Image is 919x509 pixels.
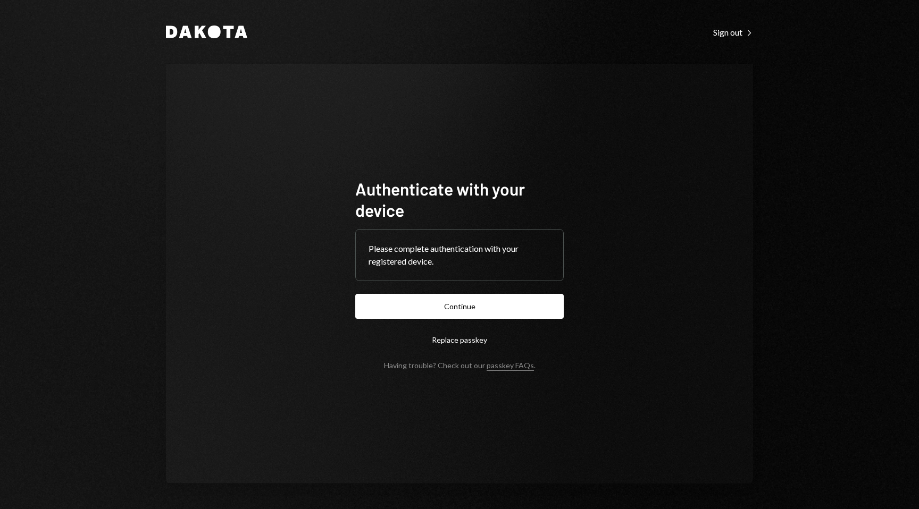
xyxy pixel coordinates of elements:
[713,26,753,38] a: Sign out
[355,178,564,220] h1: Authenticate with your device
[355,294,564,319] button: Continue
[487,361,534,371] a: passkey FAQs
[384,361,536,370] div: Having trouble? Check out our .
[713,27,753,38] div: Sign out
[369,242,550,268] div: Please complete authentication with your registered device.
[355,327,564,352] button: Replace passkey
